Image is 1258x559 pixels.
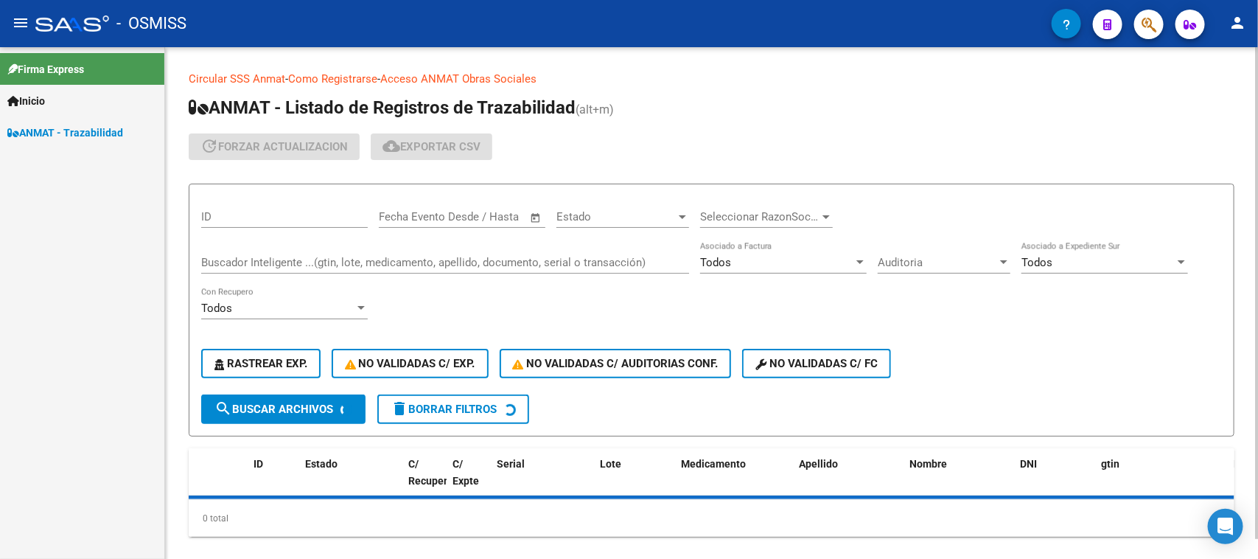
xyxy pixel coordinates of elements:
[402,448,447,513] datatable-header-cell: C/ Recupero
[500,349,732,378] button: No Validadas c/ Auditorias Conf.
[189,133,360,160] button: forzar actualizacion
[537,72,674,86] a: Documentacion trazabilidad
[254,458,263,470] span: ID
[742,349,891,378] button: No validadas c/ FC
[12,14,29,32] mat-icon: menu
[391,403,497,416] span: Borrar Filtros
[377,395,529,424] button: Borrar Filtros
[345,357,475,370] span: No Validadas c/ Exp.
[7,93,45,109] span: Inicio
[528,209,545,226] button: Open calendar
[7,61,84,77] span: Firma Express
[909,458,947,470] span: Nombre
[1229,14,1246,32] mat-icon: person
[408,458,453,487] span: C/ Recupero
[116,7,186,40] span: - OSMISS
[700,256,731,269] span: Todos
[214,400,232,417] mat-icon: search
[576,103,614,117] span: (alt+m)
[904,448,1014,513] datatable-header-cell: Nombre
[600,458,621,470] span: Lote
[189,71,1234,87] p: - -
[681,458,746,470] span: Medicamento
[391,400,408,417] mat-icon: delete
[675,448,793,513] datatable-header-cell: Medicamento
[382,137,400,155] mat-icon: cloud_download
[1101,458,1119,470] span: gtin
[379,210,438,223] input: Fecha inicio
[382,140,481,153] span: Exportar CSV
[371,133,492,160] button: Exportar CSV
[878,256,997,269] span: Auditoria
[1020,458,1037,470] span: DNI
[214,357,307,370] span: Rastrear Exp.
[200,137,218,155] mat-icon: update
[556,210,676,223] span: Estado
[248,448,299,513] datatable-header-cell: ID
[201,395,366,424] button: Buscar Archivos
[452,210,523,223] input: Fecha fin
[214,403,333,416] span: Buscar Archivos
[305,458,338,470] span: Estado
[201,302,232,315] span: Todos
[332,349,489,378] button: No Validadas c/ Exp.
[201,349,321,378] button: Rastrear Exp.
[189,97,576,118] span: ANMAT - Listado de Registros de Trazabilidad
[793,448,904,513] datatable-header-cell: Apellido
[700,210,820,223] span: Seleccionar RazonSocial
[1014,448,1095,513] datatable-header-cell: DNI
[1208,509,1243,544] div: Open Intercom Messenger
[380,72,537,86] a: Acceso ANMAT Obras Sociales
[288,72,377,86] a: Como Registrarse
[594,448,675,513] datatable-header-cell: Lote
[299,448,402,513] datatable-header-cell: Estado
[755,357,878,370] span: No validadas c/ FC
[1021,256,1052,269] span: Todos
[491,448,594,513] datatable-header-cell: Serial
[189,72,285,86] a: Circular SSS Anmat
[799,458,838,470] span: Apellido
[200,140,348,153] span: forzar actualizacion
[7,125,123,141] span: ANMAT - Trazabilidad
[1095,448,1228,513] datatable-header-cell: gtin
[189,500,1234,537] div: 0 total
[497,458,525,470] span: Serial
[447,448,491,513] datatable-header-cell: C/ Expte
[513,357,719,370] span: No Validadas c/ Auditorias Conf.
[452,458,479,487] span: C/ Expte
